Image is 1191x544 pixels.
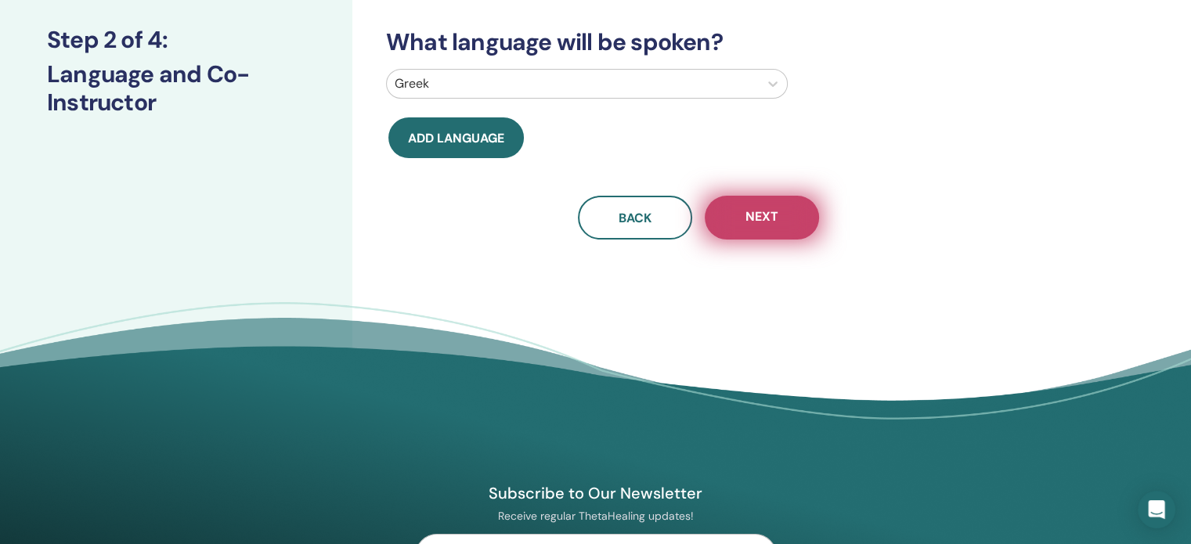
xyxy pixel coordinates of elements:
span: Next [745,208,778,228]
h3: What language will be spoken? [377,28,1020,56]
h3: Language and Co-Instructor [47,60,305,117]
div: Open Intercom Messenger [1138,491,1175,528]
p: Receive regular ThetaHealing updates! [415,509,777,523]
button: Back [578,196,692,240]
button: Next [705,196,819,240]
span: Back [619,210,651,226]
h4: Subscribe to Our Newsletter [415,483,777,503]
h3: Step 2 of 4 : [47,26,305,54]
button: Add language [388,117,524,158]
span: Add language [408,130,504,146]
